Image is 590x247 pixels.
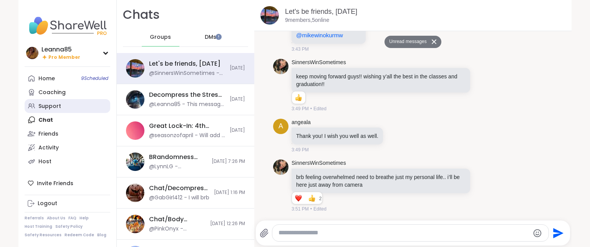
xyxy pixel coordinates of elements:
p: brb feeling overwhelmed need to breathe just my personal life.. i’ll be here just away from camera [296,173,466,189]
div: Support [38,103,61,110]
div: @PinkOnyx - [MEDICAL_DATA] lol [149,225,206,233]
button: Reactions: love [294,195,302,201]
img: ShareWell Nav Logo [25,12,110,39]
button: Unread messages [384,36,429,48]
div: Friends [38,130,58,138]
div: Chat/Decompress/Body Double Pt. 2, [DATE] [149,184,209,192]
span: 3:51 PM [292,206,309,212]
span: DMs [205,33,216,41]
a: Safety Resources [25,232,61,238]
div: Logout [38,200,57,207]
iframe: Spotlight [215,34,222,40]
img: Chat/Decompress/Body Double Pt. 2, Oct 08 [126,184,144,202]
span: 3:43 PM [292,46,309,53]
p: Thank you! I wish you well as well. [296,132,378,140]
div: Reaction list [292,91,305,104]
button: Emoji picker [533,229,542,238]
h1: Chats [123,6,160,23]
span: [DATE] 7:26 PM [212,158,245,165]
a: About Us [47,216,65,221]
div: @LynnLG - @[PERSON_NAME] I'm sorry I missed your share. Sending good vibes your way. [149,163,207,171]
div: @GabGirl412 - I will brb [149,194,209,202]
div: Leanna85 [41,45,80,54]
a: Host Training [25,224,52,229]
span: Edited [313,206,326,212]
div: Reaction list [292,192,319,204]
img: https://sharewell-space-live.sfo3.digitaloceanspaces.com/user-generated/fc1326c7-8e70-475c-9e42-8... [273,59,288,74]
span: • [310,105,312,112]
p: 9 members, 5 online [285,17,329,24]
span: [DATE] [230,96,245,103]
div: BRandomness Ohana Open Forum, [DATE] [149,153,207,161]
span: [DATE] [230,127,245,134]
span: • [310,206,312,212]
span: 3:49 PM [292,146,309,153]
a: Home9Scheduled [25,71,110,85]
a: Logout [25,197,110,211]
span: 2 [319,195,323,202]
div: Chat/Body Double/Decompress Pt. 1, [DATE] [149,215,206,224]
div: Let's be friends, [DATE] [149,60,220,68]
textarea: Type your message [278,229,529,237]
span: Pro Member [48,54,80,61]
a: angeala [292,119,311,126]
div: Home [38,75,55,83]
button: Reactions: like [308,195,316,201]
img: Let's be friends, Oct 09 [260,6,279,25]
a: Coaching [25,85,110,99]
div: @Leanna85 - This message was deleted. [149,101,225,108]
div: Coaching [38,89,66,96]
a: Let's be friends, [DATE] [285,8,357,15]
a: SinnersWinSometimes [292,59,346,66]
button: Send [549,224,566,242]
img: https://sharewell-space-live.sfo3.digitaloceanspaces.com/user-generated/fc1326c7-8e70-475c-9e42-8... [273,159,288,175]
a: Activity [25,141,110,154]
a: Safety Policy [55,224,83,229]
div: @seasonzofapril - Will add a score card and tier reward [149,132,225,139]
a: Host [25,154,110,168]
a: Referrals [25,216,44,221]
span: [DATE] 12:26 PM [210,220,245,227]
a: Friends [25,127,110,141]
p: keep moving forward guys!! wishing y’all the best in the classes and graduation!! [296,73,466,88]
span: 9 Scheduled [81,75,108,81]
img: Chat/Body Double/Decompress Pt. 1, Oct 08 [126,215,144,233]
span: @mikewinokurmw [296,32,343,38]
img: Let's be friends, Oct 09 [126,59,144,78]
div: Activity [38,144,59,152]
a: Help [80,216,89,221]
button: Reactions: like [294,94,302,101]
a: SinnersWinSometimes [292,159,346,167]
span: [DATE] [230,65,245,71]
div: Decompress the Stress, [DATE] [149,91,225,99]
span: 3:49 PM [292,105,309,112]
div: Great Lock-In: 4th Quarter Accountability Partner, [DATE] [149,122,225,130]
a: FAQ [68,216,76,221]
div: @SinnersWinSometimes - brb feeling overwhelmed need to breathe just my personal life.. i’ll be he... [149,70,225,77]
span: a [278,121,283,131]
a: Redeem Code [65,232,94,238]
img: BRandomness Ohana Open Forum, Oct 08 [126,153,144,171]
span: Groups [150,33,171,41]
a: Blog [97,232,106,238]
span: Edited [313,105,326,112]
img: Great Lock-In: 4th Quarter Accountability Partner, Oct 09 [126,121,144,140]
div: Invite Friends [25,176,110,190]
div: Host [38,158,51,166]
span: [DATE] 1:16 PM [214,189,245,196]
img: Leanna85 [26,47,38,59]
a: Support [25,99,110,113]
img: Decompress the Stress, Oct 08 [126,90,144,109]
